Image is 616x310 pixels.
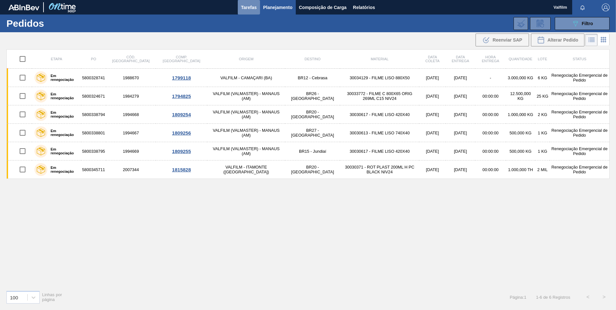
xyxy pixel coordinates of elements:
td: Renegociação Emergencial de Pedido [550,160,609,179]
td: [DATE] [446,69,475,87]
span: Destino [304,57,321,61]
td: 1994669 [106,142,156,160]
button: Notificações [572,3,593,12]
span: Linhas por página [42,292,62,302]
td: BR15 - Jundiaí [285,142,340,160]
td: 30033772 - FILME C 800X65 ORIG 269ML C15 NIV24 [340,87,419,105]
td: 5800328741 [81,69,106,87]
div: 100 [10,295,18,300]
td: 2 MIL [535,160,550,179]
button: > [596,289,612,305]
td: 2007344 [106,160,156,179]
td: 00:00:00 [475,105,506,124]
td: 00:00:00 [475,124,506,142]
td: 5800338801 [81,124,106,142]
img: TNhmsLtSVTkK8tSr43FrP2fwEKptu5GPRR3wAAAABJRU5ErkJggg== [8,5,39,10]
td: 00:00:00 [475,160,506,179]
td: 1.000,000 TH [506,160,535,179]
td: 1 KG [535,142,550,160]
td: [DATE] [446,160,475,179]
a: Em renegociação58003457112007344VALFILM - ITAMONTE ([GEOGRAPHIC_DATA])BR20 - [GEOGRAPHIC_DATA]300... [7,160,610,179]
span: Planejamento [263,4,293,11]
div: Reenviar SAP [476,34,529,46]
span: Relatórios [353,4,375,11]
span: Lote [538,57,547,61]
td: [DATE] [419,69,446,87]
span: Filtro [582,21,593,26]
td: 500,000 KG [506,142,535,160]
td: Renegociação Emergencial de Pedido [550,124,609,142]
td: Renegociação Emergencial de Pedido [550,105,609,124]
label: Em renegociação [47,92,79,100]
td: 5800338795 [81,142,106,160]
div: 1809255 [157,149,206,154]
a: Em renegociação58003387951994669VALFILM (VALMASTER) - MANAUS (AM)BR15 - Jundiaí30030617 - FILME L... [7,142,610,160]
label: Em renegociação [47,129,79,137]
span: Data entrega [452,55,469,63]
div: 1794825 [157,93,206,99]
td: Renegociação Emergencial de Pedido [550,142,609,160]
span: Etapa [51,57,62,61]
td: VALFILM (VALMASTER) - MANAUS (AM) [207,87,285,105]
div: 1809256 [157,130,206,136]
td: 2 KG [535,105,550,124]
td: 00:00:00 [475,87,506,105]
td: [DATE] [419,105,446,124]
td: [DATE] [446,124,475,142]
td: BR12 - Cebrasa [285,69,340,87]
span: Quantidade [509,57,532,61]
td: VALFILM (VALMASTER) - MANAUS (AM) [207,105,285,124]
span: Composição de Carga [299,4,347,11]
td: [DATE] [419,142,446,160]
td: [DATE] [446,105,475,124]
td: 30034129 - FILME LISO 880X50 [340,69,419,87]
td: 3.000,000 KG [506,69,535,87]
span: Cód. [GEOGRAPHIC_DATA] [112,55,149,63]
td: 1984279 [106,87,156,105]
span: Página : 1 [510,295,526,300]
td: 00:00:00 [475,142,506,160]
span: Comp. [GEOGRAPHIC_DATA] [163,55,200,63]
td: VALFILM - CAMAÇARI (BA) [207,69,285,87]
button: Filtro [555,17,610,30]
span: Alterar Pedido [547,37,578,43]
td: [DATE] [419,124,446,142]
div: Alterar Pedido [531,34,584,46]
td: [DATE] [419,160,446,179]
td: 30030617 - FILME LISO 420X40 [340,105,419,124]
td: BR20 - [GEOGRAPHIC_DATA] [285,160,340,179]
label: Em renegociação [47,147,79,155]
td: 25 KG [535,87,550,105]
div: 1809254 [157,112,206,117]
td: 5800345711 [81,160,106,179]
div: Solicitação de Revisão de Pedidos [530,17,551,30]
h1: Pedidos [6,20,103,27]
td: 30030613 - FILME LISO 740X40 [340,124,419,142]
td: [DATE] [419,87,446,105]
div: 1799118 [157,75,206,81]
td: Renegociação Emergencial de Pedido [550,69,609,87]
td: BR27 - [GEOGRAPHIC_DATA] [285,124,340,142]
td: 5800338794 [81,105,106,124]
td: VALFILM (VALMASTER) - MANAUS (AM) [207,124,285,142]
span: Material [371,57,389,61]
div: Visão em Cards [598,34,610,46]
span: Origem [239,57,254,61]
td: 1994668 [106,105,156,124]
div: Visão em Lista [585,34,598,46]
td: 1 KG [535,124,550,142]
td: 1994667 [106,124,156,142]
a: Em renegociação58003388011994667VALFILM (VALMASTER) - MANAUS (AM)BR27 - [GEOGRAPHIC_DATA]30030613... [7,124,610,142]
td: 5800324671 [81,87,106,105]
td: [DATE] [446,142,475,160]
label: Em renegociação [47,74,79,82]
span: Status [573,57,586,61]
span: Reenviar SAP [493,37,522,43]
td: 12.500,000 KG [506,87,535,105]
td: BR26 - [GEOGRAPHIC_DATA] [285,87,340,105]
label: Em renegociação [47,111,79,118]
td: 1.000,000 KG [506,105,535,124]
td: VALFILM - ITAMONTE ([GEOGRAPHIC_DATA]) [207,160,285,179]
